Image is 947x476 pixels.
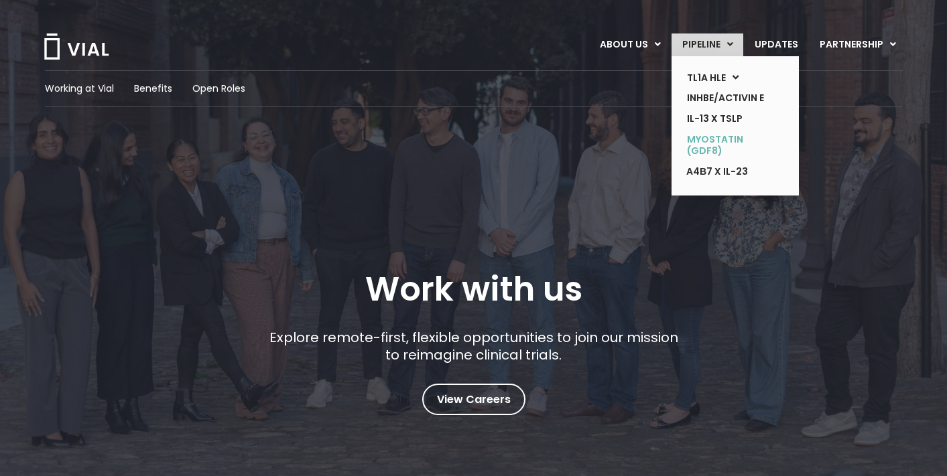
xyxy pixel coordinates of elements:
[676,161,774,183] a: α4β7 x IL-23
[809,33,907,56] a: PARTNERSHIPMenu Toggle
[45,82,114,96] a: Working at Vial
[43,33,110,60] img: Vial Logo
[192,82,245,96] a: Open Roles
[676,108,774,129] a: IL-13 x TSLP
[676,129,774,161] a: MYOSTATIN (GDF8)
[437,391,511,408] span: View Careers
[422,384,525,415] a: View Careers
[589,33,671,56] a: ABOUT USMenu Toggle
[672,33,743,56] a: PIPELINEMenu Toggle
[264,329,683,364] p: Explore remote-first, flexible opportunities to join our mission to reimagine clinical trials.
[365,270,582,309] h1: Work with us
[134,82,172,96] a: Benefits
[744,33,808,56] a: UPDATES
[676,68,774,88] a: TL1A HLEMenu Toggle
[676,88,774,108] a: INHBE/ACTIVIN E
